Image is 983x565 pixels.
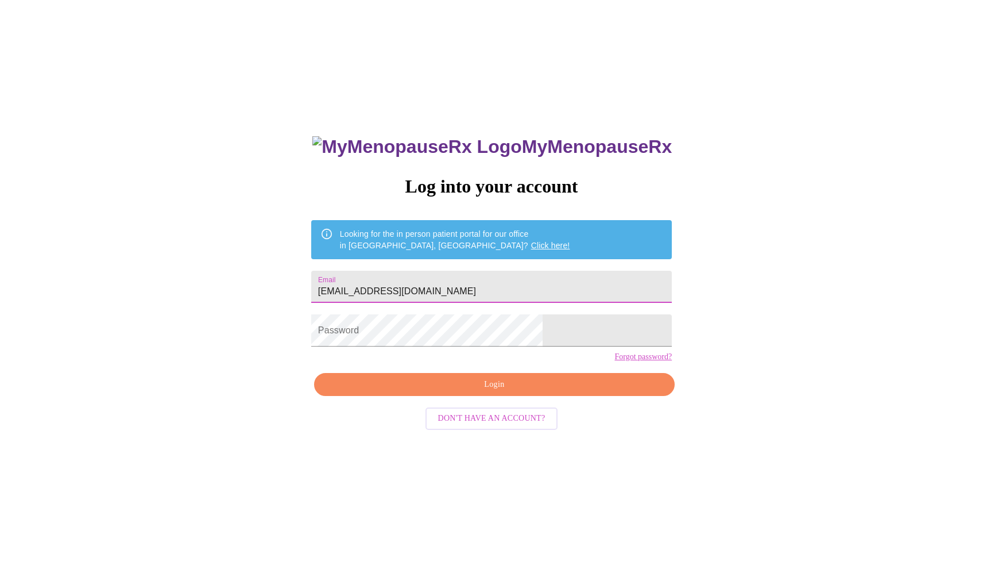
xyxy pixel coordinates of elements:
a: Click here! [531,241,570,250]
h3: Log into your account [311,176,672,197]
a: Don't have an account? [423,413,561,422]
a: Forgot password? [614,352,672,362]
span: Don't have an account? [438,412,545,426]
div: Looking for the in person patient portal for our office in [GEOGRAPHIC_DATA], [GEOGRAPHIC_DATA]? [340,224,570,256]
button: Don't have an account? [425,408,558,430]
button: Login [314,373,675,397]
span: Login [327,378,661,392]
h3: MyMenopauseRx [312,136,672,157]
img: MyMenopauseRx Logo [312,136,521,157]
